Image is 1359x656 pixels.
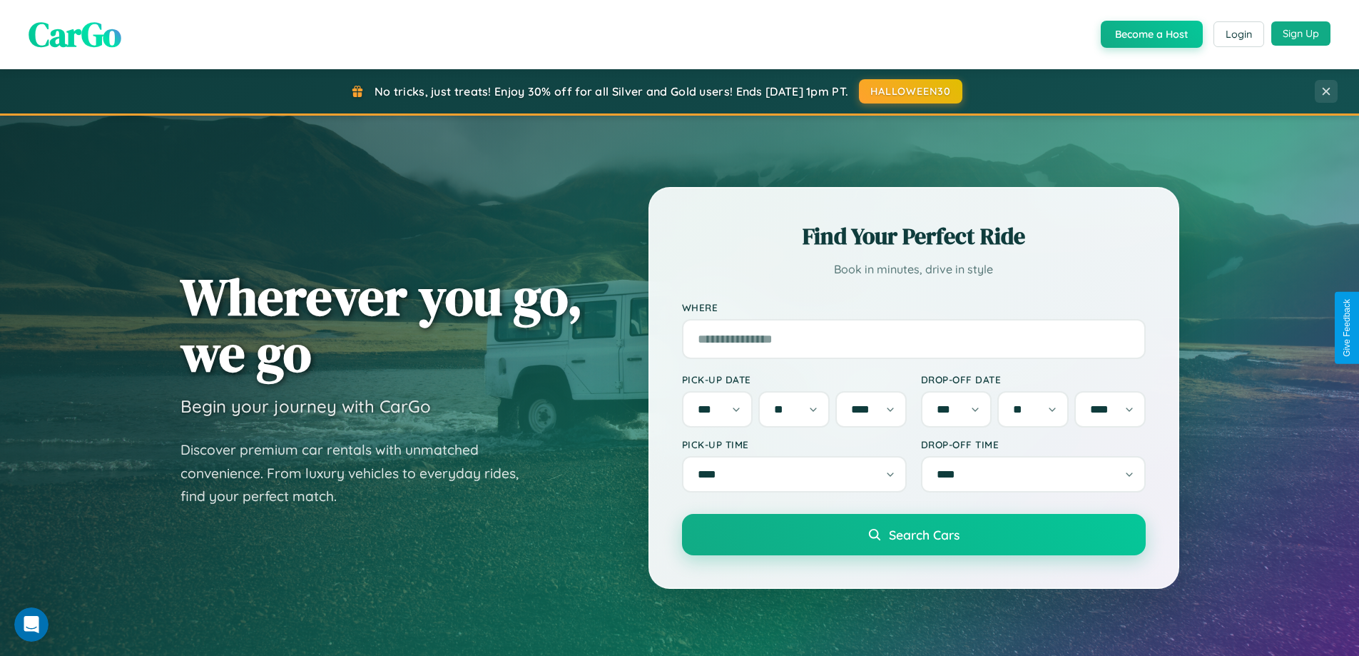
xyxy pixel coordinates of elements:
div: Give Feedback [1342,299,1352,357]
h2: Find Your Perfect Ride [682,221,1146,252]
iframe: Intercom live chat [14,607,49,642]
span: No tricks, just treats! Enjoy 30% off for all Silver and Gold users! Ends [DATE] 1pm PT. [375,84,848,99]
button: Login [1213,21,1264,47]
label: Drop-off Date [921,373,1146,385]
label: Pick-up Date [682,373,907,385]
button: HALLOWEEN30 [859,79,962,104]
button: Become a Host [1101,21,1203,48]
p: Discover premium car rentals with unmatched convenience. From luxury vehicles to everyday rides, ... [180,438,537,508]
h3: Begin your journey with CarGo [180,395,431,417]
label: Where [682,301,1146,313]
label: Pick-up Time [682,438,907,450]
span: CarGo [29,11,121,58]
span: Search Cars [889,527,960,543]
p: Book in minutes, drive in style [682,259,1146,280]
h1: Wherever you go, we go [180,268,583,381]
button: Search Cars [682,514,1146,555]
button: Sign Up [1271,21,1330,46]
label: Drop-off Time [921,438,1146,450]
